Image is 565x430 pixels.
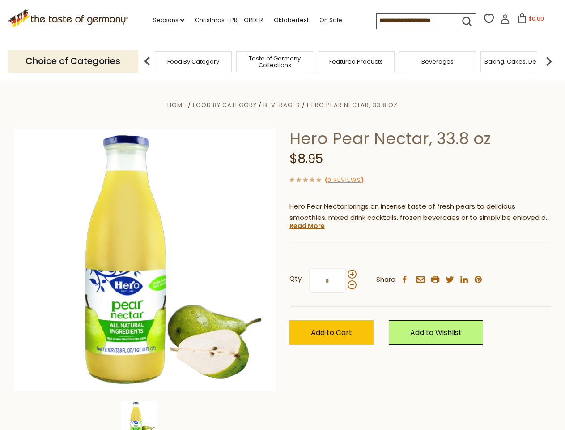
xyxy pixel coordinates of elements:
[195,15,263,25] a: Christmas - PRE-ORDER
[167,101,186,109] a: Home
[289,221,325,230] a: Read More
[389,320,483,345] a: Add to Wishlist
[239,55,310,69] a: Taste of Germany Collections
[289,320,374,345] button: Add to Cart
[263,101,300,109] a: Beverages
[153,15,184,25] a: Seasons
[309,268,346,293] input: Qty:
[311,327,352,338] span: Add to Cart
[138,52,156,70] img: previous arrow
[167,58,219,65] a: Food By Category
[540,52,558,70] img: next arrow
[484,58,554,65] a: Baking, Cakes, Desserts
[274,15,309,25] a: Oktoberfest
[512,13,550,27] button: $0.00
[529,15,544,22] span: $0.00
[8,50,138,72] p: Choice of Categories
[327,176,361,185] a: 0 Reviews
[319,15,342,25] a: On Sale
[193,101,257,109] a: Food By Category
[289,150,323,168] span: $8.95
[289,129,551,149] h1: Hero Pear Nectar, 33.8 oz
[289,273,303,284] strong: Qty:
[329,58,383,65] a: Featured Products
[325,176,364,184] span: ( )
[14,129,276,391] img: Hero Pear Nectar, 33.8 oz
[307,101,398,109] a: Hero Pear Nectar, 33.8 oz
[376,274,397,285] span: Share:
[289,201,551,224] p: Hero Pear Nectar brings an intense taste of fresh pears to delicious smoothies, mixed drink cockt...
[421,58,454,65] a: Beverages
